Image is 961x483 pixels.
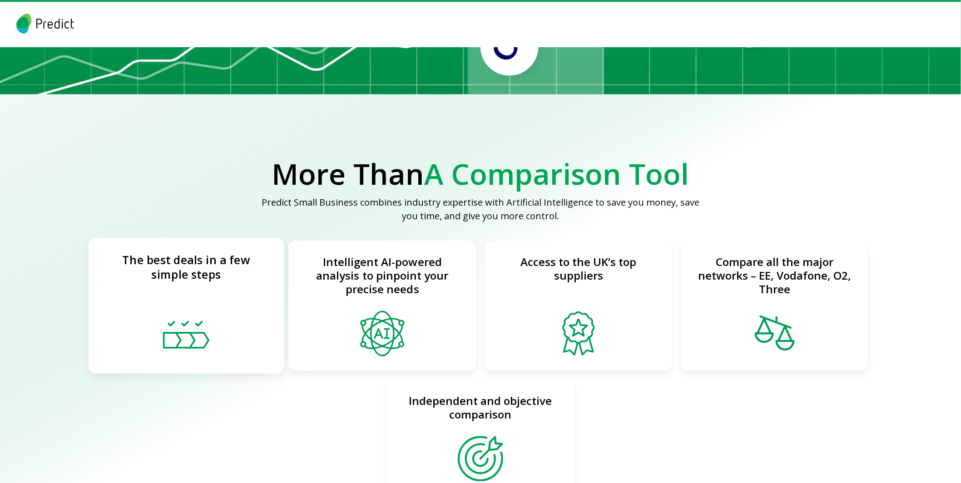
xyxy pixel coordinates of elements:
[303,255,462,296] p: Intelligent AI-powered analysis to pinpoint your precise needs
[31,158,930,190] h2: More Than
[360,311,405,356] img: our-value-card
[401,394,560,422] p: Independent and objective comparison
[256,196,705,223] p: Predict Small Business combines industry expertise with Artificial Intelligence to save you money...
[104,253,269,282] p: The best deals in a few simple steps
[500,256,658,283] p: Access to the UK’s top suppliers
[556,311,601,356] img: our-value-card
[458,436,503,482] img: our-value-card
[752,311,798,356] img: our-value-card
[15,14,76,34] img: logo
[163,311,210,359] img: our-value-card
[696,256,854,296] p: Compare all the major networks – EE, Vodafone, O2, Three
[425,154,689,193] span: A Comparison Tool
